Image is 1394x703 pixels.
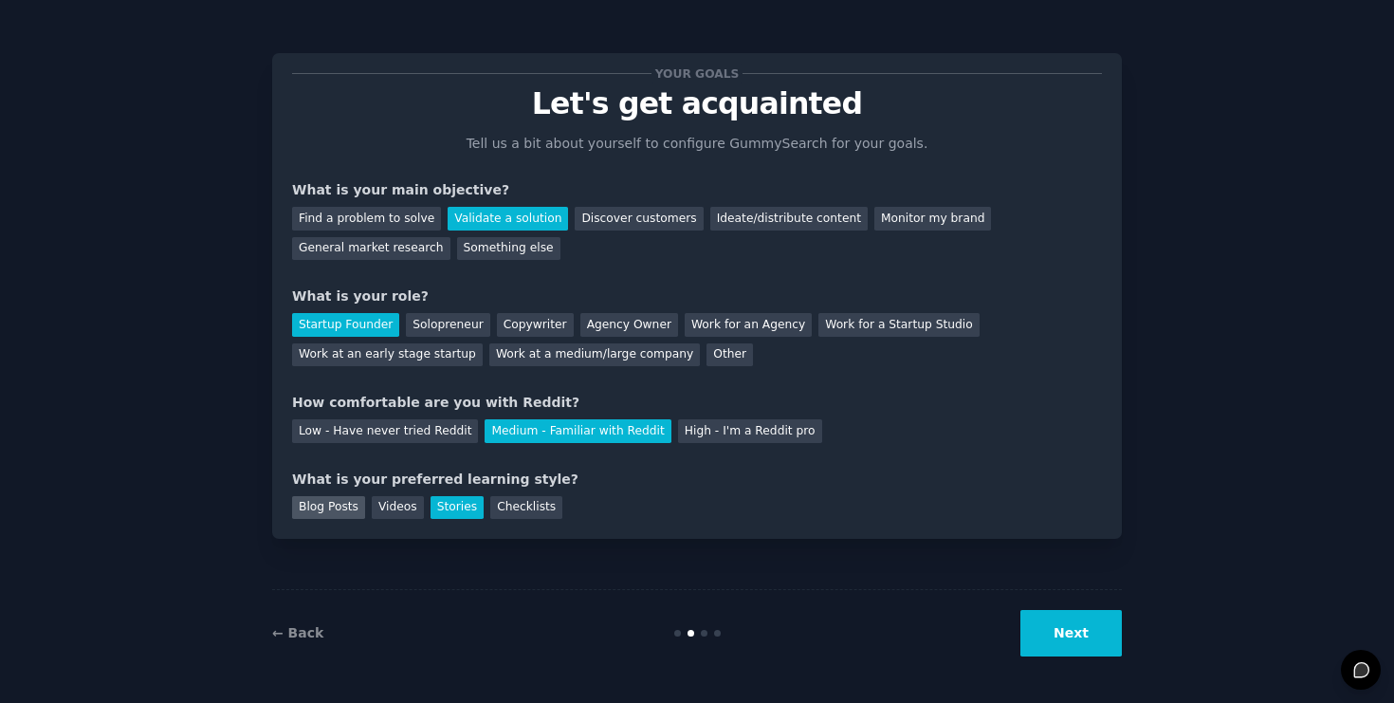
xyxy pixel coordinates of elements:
div: Startup Founder [292,313,399,337]
p: Tell us a bit about yourself to configure GummySearch for your goals. [458,134,936,154]
div: Blog Posts [292,496,365,520]
div: Work at an early stage startup [292,343,483,367]
span: Your goals [651,64,743,83]
div: Medium - Familiar with Reddit [485,419,670,443]
a: ← Back [272,625,323,640]
div: How comfortable are you with Reddit? [292,393,1102,413]
p: Let's get acquainted [292,87,1102,120]
div: Something else [457,237,560,261]
div: What is your role? [292,287,1102,306]
div: Stories [431,496,484,520]
div: Copywriter [497,313,574,337]
div: General market research [292,237,450,261]
div: What is your main objective? [292,180,1102,200]
div: Solopreneur [406,313,489,337]
div: Find a problem to solve [292,207,441,231]
div: Work for a Startup Studio [818,313,979,337]
div: Checklists [490,496,562,520]
div: Agency Owner [580,313,678,337]
div: Validate a solution [448,207,568,231]
div: Videos [372,496,424,520]
div: Low - Have never tried Reddit [292,419,478,443]
div: High - I'm a Reddit pro [678,419,822,443]
div: Discover customers [575,207,703,231]
div: Work at a medium/large company [489,343,700,367]
button: Next [1020,610,1122,657]
div: Monitor my brand [874,207,991,231]
div: Other [706,343,753,367]
div: Ideate/distribute content [710,207,868,231]
div: Work for an Agency [685,313,812,337]
div: What is your preferred learning style? [292,470,1102,490]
